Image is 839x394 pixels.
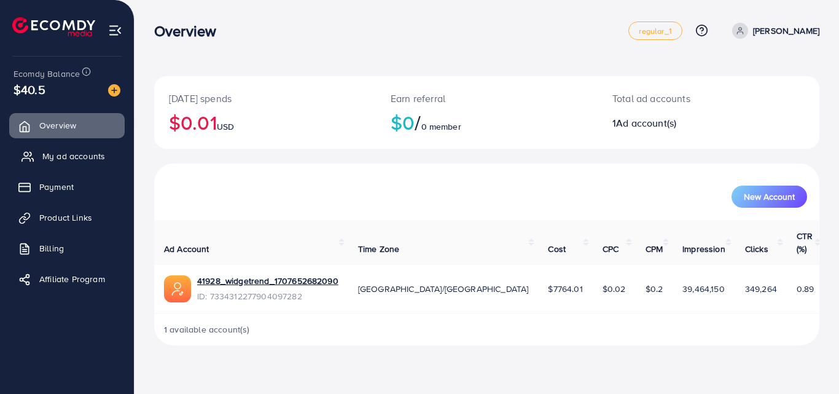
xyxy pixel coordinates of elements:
span: 0 member [421,120,461,133]
p: [DATE] spends [169,91,361,106]
a: [PERSON_NAME] [727,23,819,39]
span: My ad accounts [42,150,105,162]
span: CTR (%) [797,230,813,254]
span: Product Links [39,211,92,224]
span: $0.2 [646,283,663,295]
span: 349,264 [745,283,777,295]
a: Affiliate Program [9,267,125,291]
img: menu [108,23,122,37]
span: 1 available account(s) [164,323,250,336]
span: USD [217,120,234,133]
a: 41928_widgetrend_1707652682090 [197,275,338,287]
p: Earn referral [391,91,583,106]
img: ic-ads-acc.e4c84228.svg [164,275,191,302]
span: Billing [39,242,64,254]
h2: 1 [612,117,749,129]
span: Ecomdy Balance [14,68,80,80]
span: Cost [548,243,566,255]
h3: Overview [154,22,226,40]
a: Product Links [9,205,125,230]
a: Billing [9,236,125,261]
span: / [415,108,421,136]
img: image [108,84,120,97]
p: [PERSON_NAME] [753,23,819,38]
span: Impression [682,243,725,255]
span: 0.89 [797,283,814,295]
iframe: Chat [787,339,830,385]
span: $40.5 [14,81,45,98]
p: Total ad accounts [612,91,749,106]
button: New Account [732,186,807,208]
span: New Account [744,192,795,201]
span: Time Zone [358,243,399,255]
span: ID: 7334312277904097282 [197,290,338,302]
img: logo [12,17,95,36]
span: Affiliate Program [39,273,105,285]
span: Overview [39,119,76,132]
span: 39,464,150 [682,283,725,295]
span: $7764.01 [548,283,582,295]
span: [GEOGRAPHIC_DATA]/[GEOGRAPHIC_DATA] [358,283,529,295]
span: $0.02 [603,283,626,295]
span: CPM [646,243,663,255]
span: regular_1 [639,27,671,35]
a: Overview [9,113,125,138]
a: Payment [9,175,125,199]
span: Payment [39,181,74,193]
span: Ad account(s) [616,116,676,130]
span: CPC [603,243,619,255]
span: Clicks [745,243,768,255]
a: My ad accounts [9,144,125,168]
span: Ad Account [164,243,209,255]
a: regular_1 [628,22,682,40]
h2: $0.01 [169,111,361,134]
h2: $0 [391,111,583,134]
